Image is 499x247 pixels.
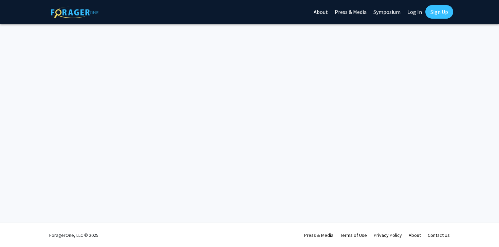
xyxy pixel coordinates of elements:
a: Privacy Policy [374,232,402,238]
a: About [409,232,421,238]
a: Terms of Use [340,232,367,238]
img: ForagerOne Logo [51,6,98,18]
div: ForagerOne, LLC © 2025 [49,223,98,247]
a: Contact Us [428,232,450,238]
a: Press & Media [304,232,333,238]
a: Sign Up [425,5,453,19]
